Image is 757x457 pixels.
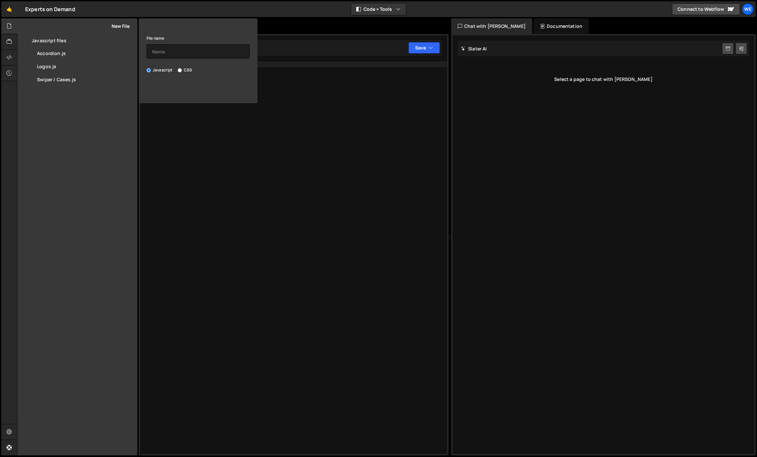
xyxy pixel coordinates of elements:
[147,44,250,59] input: Name
[105,24,130,29] button: New File
[147,68,151,72] input: Javascript
[25,73,137,86] div: 16619/45258.js
[461,46,487,52] h2: Slater AI
[37,51,66,57] div: Accordion.js
[25,47,137,60] div: 16619/45319.js
[147,82,250,95] button: Save File
[534,18,589,34] div: Documentation
[458,66,749,92] div: Select a page to chat with [PERSON_NAME]
[742,3,754,15] a: We
[178,67,192,73] label: CSS
[147,35,164,42] label: File name
[1,1,17,17] a: 🤙
[451,18,532,34] div: Chat with [PERSON_NAME]
[147,67,173,73] label: Javascript
[25,60,137,73] div: 16619/45260.js
[147,23,167,30] h2: New File
[178,68,182,72] input: CSS
[37,64,56,70] div: Logos.js
[351,3,406,15] button: Code + Tools
[25,5,75,13] div: Experts on Demand
[37,77,76,83] div: Swiper / Cases.js
[25,23,37,30] h2: Files
[17,34,137,47] div: Javascript files
[408,42,440,54] button: Save
[672,3,740,15] a: Connect to Webflow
